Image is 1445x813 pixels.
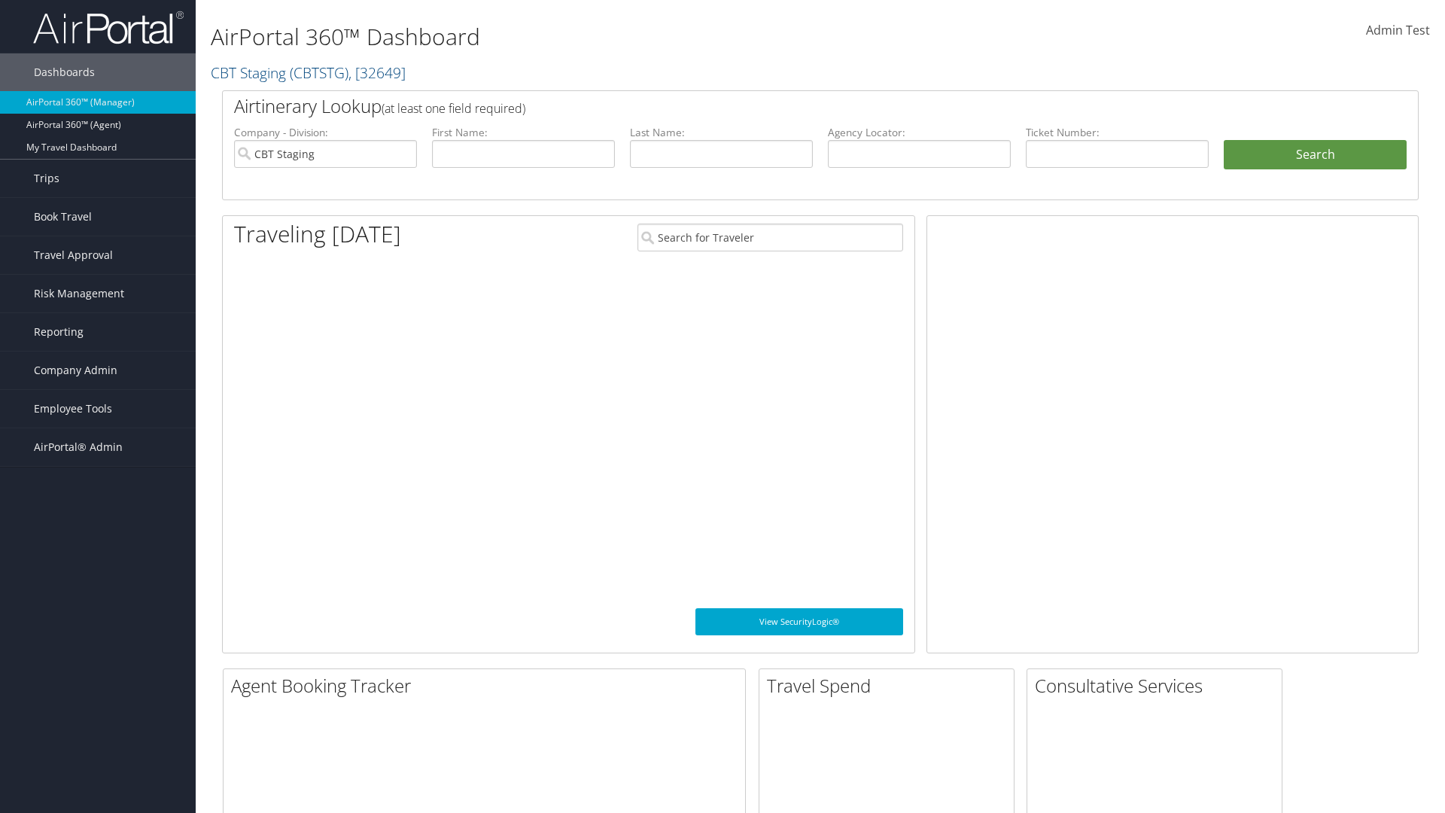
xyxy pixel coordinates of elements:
span: ( CBTSTG ) [290,62,348,83]
span: Book Travel [34,198,92,236]
a: Admin Test [1366,8,1430,54]
span: Travel Approval [34,236,113,274]
label: First Name: [432,125,615,140]
label: Company - Division: [234,125,417,140]
button: Search [1224,140,1407,170]
h1: Traveling [DATE] [234,218,401,250]
h2: Travel Spend [767,673,1014,699]
h2: Airtinerary Lookup [234,93,1307,119]
h2: Agent Booking Tracker [231,673,745,699]
a: CBT Staging [211,62,406,83]
span: AirPortal® Admin [34,428,123,466]
span: Dashboards [34,53,95,91]
span: , [ 32649 ] [348,62,406,83]
a: View SecurityLogic® [695,608,903,635]
label: Ticket Number: [1026,125,1209,140]
span: Admin Test [1366,22,1430,38]
span: Company Admin [34,352,117,389]
input: Search for Traveler [637,224,903,251]
h1: AirPortal 360™ Dashboard [211,21,1024,53]
label: Agency Locator: [828,125,1011,140]
span: Trips [34,160,59,197]
span: (at least one field required) [382,100,525,117]
img: airportal-logo.png [33,10,184,45]
label: Last Name: [630,125,813,140]
span: Employee Tools [34,390,112,428]
span: Reporting [34,313,84,351]
span: Risk Management [34,275,124,312]
h2: Consultative Services [1035,673,1282,699]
